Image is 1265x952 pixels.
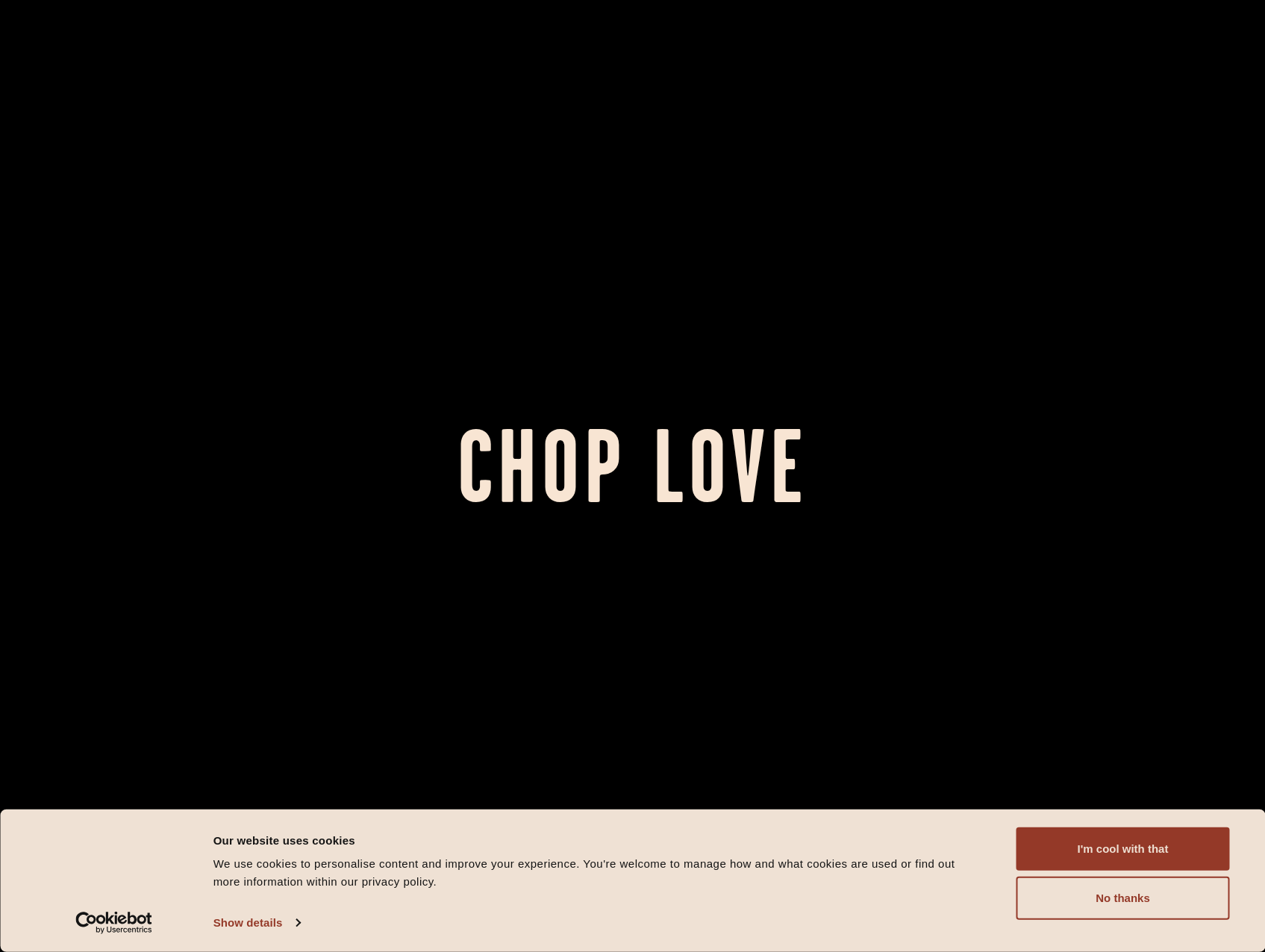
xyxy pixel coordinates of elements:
[213,855,983,891] div: We use cookies to personalise content and improve your experience. You're welcome to manage how a...
[1016,877,1230,920] button: No thanks
[213,912,300,934] a: Show details
[1016,827,1230,871] button: I'm cool with that
[213,831,983,849] div: Our website uses cookies
[49,912,179,934] a: Usercentrics Cookiebot - opens in a new window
